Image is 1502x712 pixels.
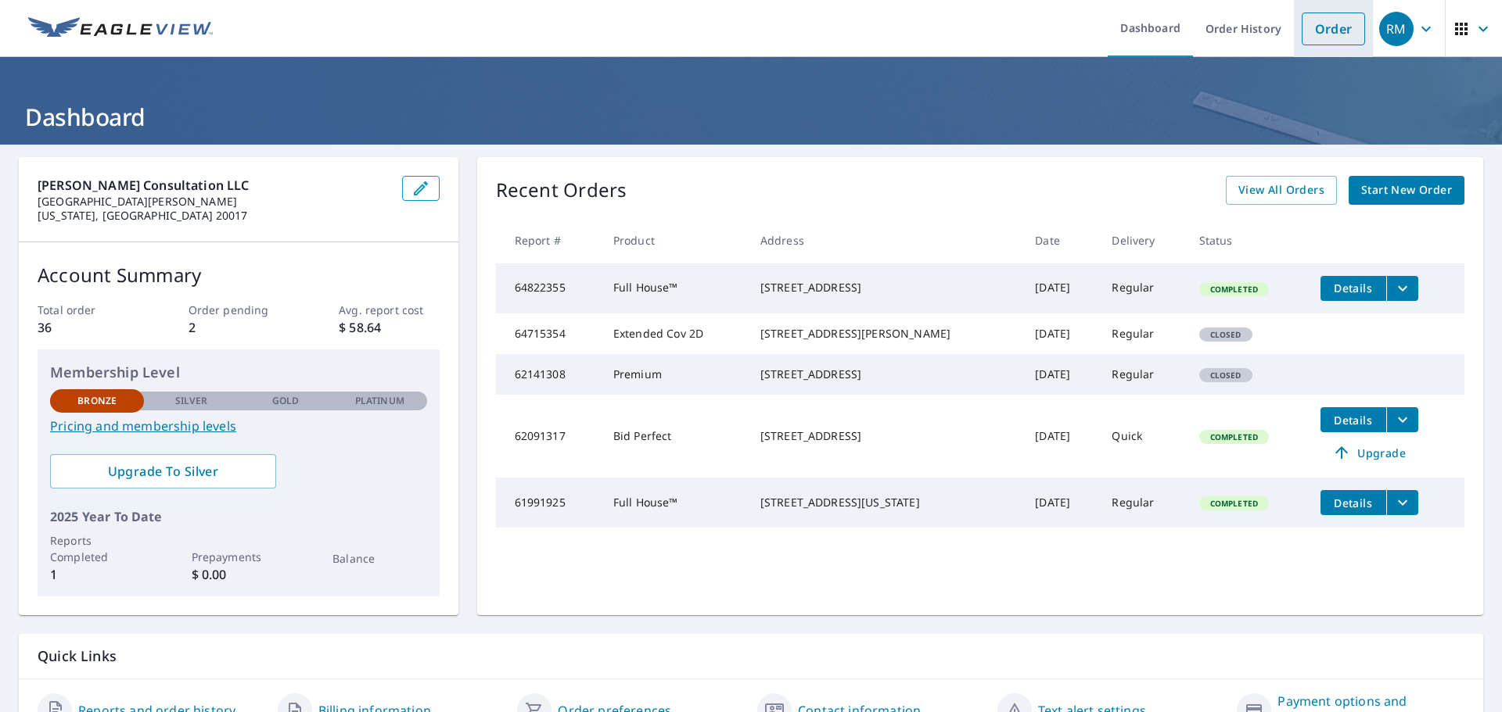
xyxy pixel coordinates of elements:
[760,326,1010,342] div: [STREET_ADDRESS][PERSON_NAME]
[496,313,601,354] td: 64715354
[28,17,213,41] img: EV Logo
[760,428,1010,444] div: [STREET_ADDRESS]
[1022,354,1099,395] td: [DATE]
[1099,354,1186,395] td: Regular
[496,395,601,478] td: 62091317
[760,280,1010,295] div: [STREET_ADDRESS]
[38,176,390,195] p: [PERSON_NAME] Consultation LLC
[1386,490,1418,515] button: filesDropdownBtn-61991925
[1321,490,1386,515] button: detailsBtn-61991925
[1330,413,1377,428] span: Details
[175,394,208,408] p: Silver
[601,395,748,478] td: Bid Perfect
[189,302,289,318] p: Order pending
[601,354,748,395] td: Premium
[38,318,138,337] p: 36
[38,209,390,223] p: [US_STATE], [GEOGRAPHIC_DATA] 20017
[63,463,264,480] span: Upgrade To Silver
[496,354,601,395] td: 62141308
[1238,181,1324,200] span: View All Orders
[1321,407,1386,432] button: detailsBtn-62091317
[192,565,286,584] p: $ 0.00
[1201,431,1267,442] span: Completed
[760,495,1010,510] div: [STREET_ADDRESS][US_STATE]
[38,646,1464,666] p: Quick Links
[1201,284,1267,295] span: Completed
[1201,329,1251,340] span: Closed
[50,565,144,584] p: 1
[1386,407,1418,432] button: filesDropdownBtn-62091317
[1187,217,1308,263] th: Status
[1099,478,1186,528] td: Regular
[1099,263,1186,313] td: Regular
[50,362,427,383] p: Membership Level
[1022,263,1099,313] td: [DATE]
[1022,217,1099,263] th: Date
[496,263,601,313] td: 64822355
[1321,276,1386,301] button: detailsBtn-64822355
[1099,313,1186,354] td: Regular
[355,394,404,408] p: Platinum
[1330,443,1409,462] span: Upgrade
[1201,370,1251,381] span: Closed
[1022,313,1099,354] td: [DATE]
[339,318,439,337] p: $ 58.64
[496,217,601,263] th: Report #
[1099,217,1186,263] th: Delivery
[1349,176,1464,205] a: Start New Order
[748,217,1022,263] th: Address
[1330,496,1377,510] span: Details
[601,217,748,263] th: Product
[1099,395,1186,478] td: Quick
[1302,13,1365,45] a: Order
[38,261,440,289] p: Account Summary
[50,507,427,526] p: 2025 Year To Date
[1379,12,1414,46] div: RM
[1226,176,1337,205] a: View All Orders
[1201,498,1267,509] span: Completed
[38,302,138,318] p: Total order
[1022,478,1099,528] td: [DATE]
[1386,276,1418,301] button: filesDropdownBtn-64822355
[496,478,601,528] td: 61991925
[1330,281,1377,295] span: Details
[1361,181,1452,200] span: Start New Order
[601,263,748,313] td: Full House™
[496,176,627,205] p: Recent Orders
[38,195,390,209] p: [GEOGRAPHIC_DATA][PERSON_NAME]
[189,318,289,337] p: 2
[50,454,276,488] a: Upgrade To Silver
[601,313,748,354] td: Extended Cov 2D
[332,550,426,567] p: Balance
[339,302,439,318] p: Avg. report cost
[192,549,286,565] p: Prepayments
[50,532,144,565] p: Reports Completed
[601,478,748,528] td: Full House™
[1022,395,1099,478] td: [DATE]
[272,394,299,408] p: Gold
[77,394,117,408] p: Bronze
[1321,440,1418,465] a: Upgrade
[50,417,427,435] a: Pricing and membership levels
[760,367,1010,382] div: [STREET_ADDRESS]
[19,101,1483,133] h1: Dashboard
